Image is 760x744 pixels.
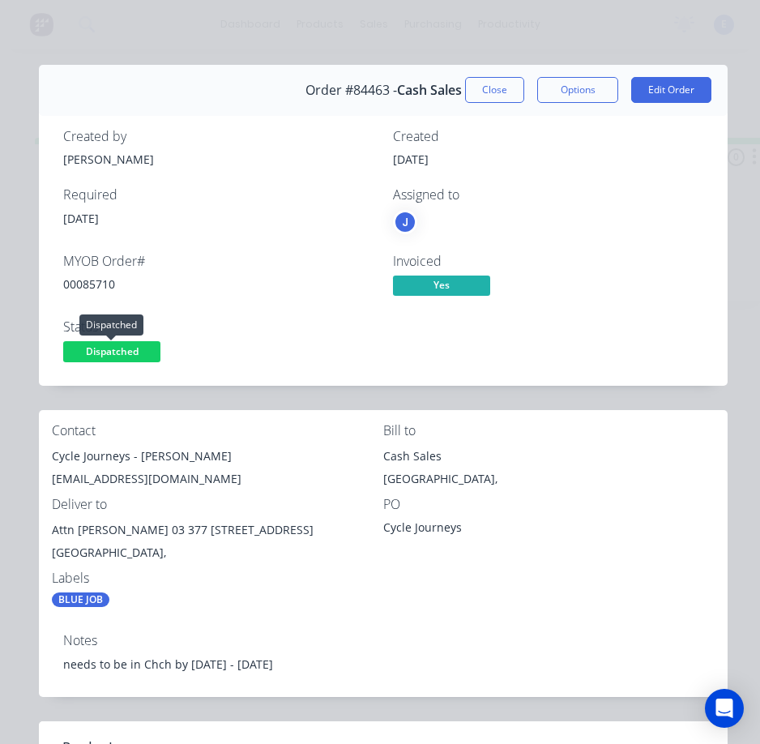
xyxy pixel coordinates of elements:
[705,689,744,728] div: Open Intercom Messenger
[52,445,383,468] div: Cycle Journeys - [PERSON_NAME]
[393,276,490,296] span: Yes
[383,497,715,512] div: PO
[383,445,715,468] div: Cash Sales
[537,77,618,103] button: Options
[52,519,383,571] div: Attn [PERSON_NAME] 03 377 [STREET_ADDRESS][GEOGRAPHIC_DATA],
[63,151,374,168] div: [PERSON_NAME]
[393,152,429,167] span: [DATE]
[63,656,703,673] div: needs to be in Chch by [DATE] - [DATE]
[52,541,383,564] div: [GEOGRAPHIC_DATA],
[63,341,160,361] span: Dispatched
[383,445,715,497] div: Cash Sales[GEOGRAPHIC_DATA],
[383,423,715,438] div: Bill to
[52,571,383,586] div: Labels
[305,83,397,98] span: Order #84463 -
[52,592,109,607] div: BLUE JOB
[52,445,383,497] div: Cycle Journeys - [PERSON_NAME][EMAIL_ADDRESS][DOMAIN_NAME]
[393,187,703,203] div: Assigned to
[52,497,383,512] div: Deliver to
[79,314,143,336] div: Dispatched
[63,276,374,293] div: 00085710
[393,210,417,234] button: J
[63,211,99,226] span: [DATE]
[63,129,374,144] div: Created by
[52,519,383,541] div: Attn [PERSON_NAME] 03 377 [STREET_ADDRESS]
[631,77,711,103] button: Edit Order
[63,319,374,335] div: Status
[383,468,715,490] div: [GEOGRAPHIC_DATA],
[393,129,703,144] div: Created
[465,77,524,103] button: Close
[397,83,462,98] span: Cash Sales
[63,254,374,269] div: MYOB Order #
[393,254,703,269] div: Invoiced
[63,187,374,203] div: Required
[63,633,703,648] div: Notes
[383,519,586,541] div: Cycle Journeys
[63,341,160,366] button: Dispatched
[52,423,383,438] div: Contact
[52,468,383,490] div: [EMAIL_ADDRESS][DOMAIN_NAME]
